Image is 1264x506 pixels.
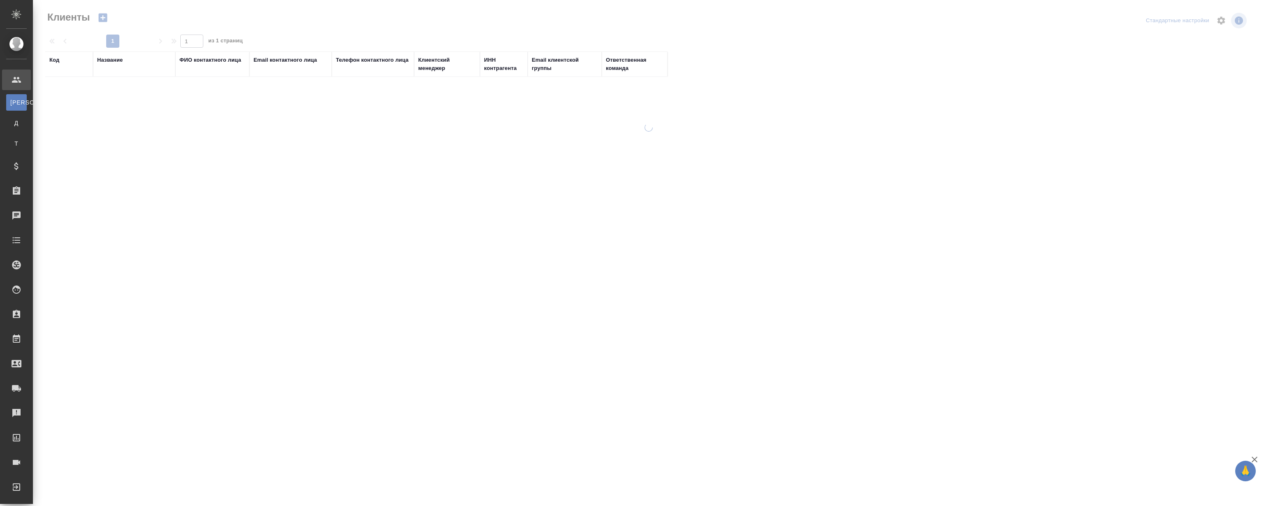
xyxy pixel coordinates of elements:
[6,135,27,152] a: Т
[254,56,317,64] div: Email контактного лица
[6,115,27,131] a: Д
[97,56,123,64] div: Название
[484,56,524,72] div: ИНН контрагента
[336,56,409,64] div: Телефон контактного лица
[179,56,241,64] div: ФИО контактного лица
[1235,461,1256,481] button: 🙏
[606,56,663,72] div: Ответственная команда
[418,56,476,72] div: Клиентский менеджер
[49,56,59,64] div: Код
[1238,462,1252,480] span: 🙏
[10,98,23,107] span: [PERSON_NAME]
[10,119,23,127] span: Д
[532,56,598,72] div: Email клиентской группы
[6,94,27,111] a: [PERSON_NAME]
[10,139,23,148] span: Т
